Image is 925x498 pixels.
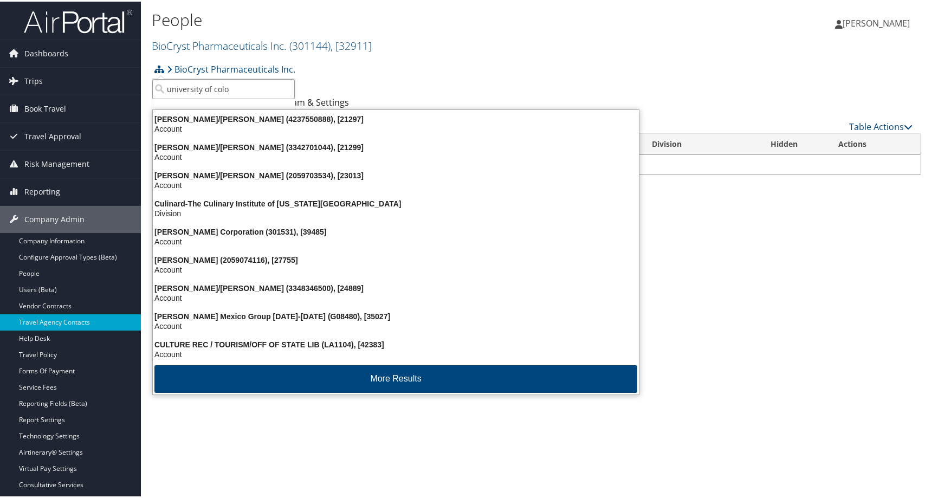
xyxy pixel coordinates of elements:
[829,132,920,153] th: Actions
[146,122,645,132] div: Account
[152,37,372,51] a: BioCryst Pharmaceuticals Inc.
[146,348,645,358] div: Account
[146,310,645,320] div: [PERSON_NAME] Mexico Group [DATE]-[DATE] (G08480), [35027]
[146,338,645,348] div: CULTURE REC / TOURISM/OFF OF STATE LIB (LA1104), [42383]
[24,177,60,204] span: Reporting
[154,364,637,391] button: More Results
[146,169,645,179] div: [PERSON_NAME]/[PERSON_NAME] (2059703534), [23013]
[146,225,645,235] div: [PERSON_NAME] Corporation (301531), [39485]
[146,207,645,217] div: Division
[24,66,43,93] span: Trips
[146,282,645,292] div: [PERSON_NAME]/[PERSON_NAME] (3348346500), [24889]
[146,197,645,207] div: Culinard-The Culinary Institute of [US_STATE][GEOGRAPHIC_DATA]
[146,151,645,160] div: Account
[331,37,372,51] span: , [ 32911 ]
[843,16,910,28] span: [PERSON_NAME]
[24,204,85,231] span: Company Admin
[740,132,829,153] th: Hidden
[152,106,295,134] a: BioCryst Pharmaceuticals Inc., [32911]
[146,113,645,122] div: [PERSON_NAME]/[PERSON_NAME] (4237550888), [21297]
[835,5,921,38] a: [PERSON_NAME]
[152,77,295,98] input: Search Accounts
[146,179,645,189] div: Account
[146,235,645,245] div: Account
[146,263,645,273] div: Account
[24,94,66,121] span: Book Travel
[146,141,645,151] div: [PERSON_NAME]/[PERSON_NAME] (3342701044), [21299]
[24,149,89,176] span: Risk Management
[24,121,81,148] span: Travel Approval
[289,37,331,51] span: ( 301144 )
[24,38,68,66] span: Dashboards
[152,7,664,30] h1: People
[146,320,645,329] div: Account
[146,292,645,301] div: Account
[146,254,645,263] div: [PERSON_NAME] (2059074116), [27755]
[167,57,295,79] a: BioCryst Pharmaceuticals Inc.
[24,7,132,33] img: airportal-logo.png
[642,132,740,153] th: Division
[282,95,349,107] a: Team & Settings
[849,119,913,131] a: Table Actions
